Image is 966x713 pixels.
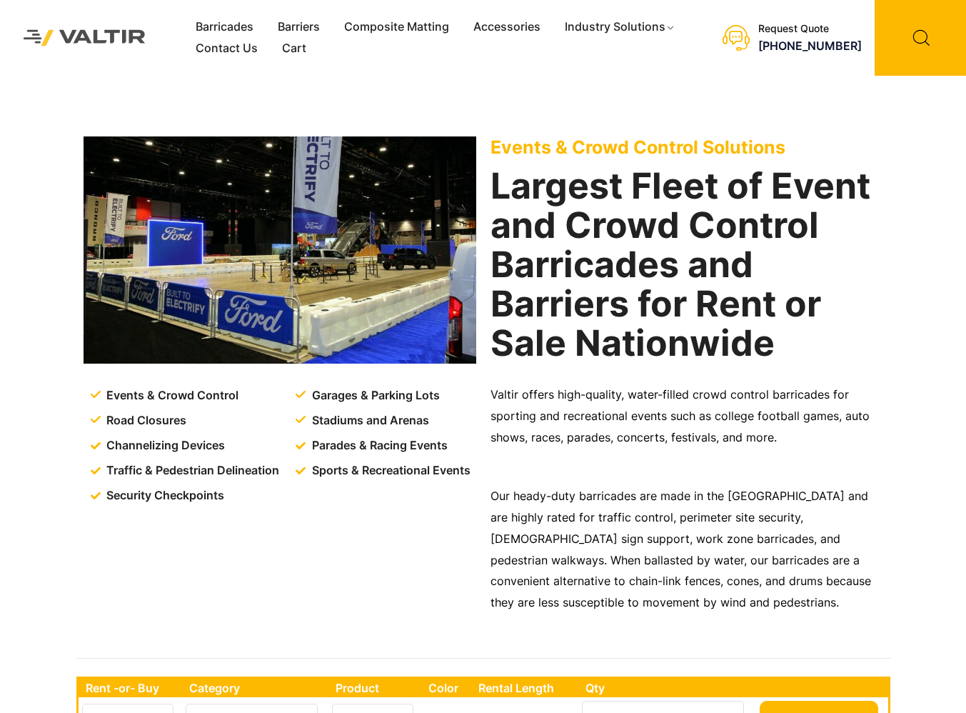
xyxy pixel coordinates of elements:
[103,410,186,432] span: Road Closures
[183,38,270,59] a: Contact Us
[182,679,328,697] th: Category
[461,16,553,38] a: Accessories
[553,16,688,38] a: Industry Solutions
[421,679,471,697] th: Color
[79,679,182,697] th: Rent -or- Buy
[183,16,266,38] a: Barricades
[11,17,159,59] img: Valtir Rentals
[308,410,429,432] span: Stadiums and Arenas
[490,384,883,449] p: Valtir offers high-quality, water-filled crowd control barricades for sporting and recreational e...
[332,16,461,38] a: Composite Matting
[270,38,318,59] a: Cart
[266,16,332,38] a: Barriers
[490,486,883,614] p: Our heady-duty barricades are made in the [GEOGRAPHIC_DATA] and are highly rated for traffic cont...
[103,385,238,407] span: Events & Crowd Control
[308,435,448,457] span: Parades & Racing Events
[578,679,756,697] th: Qty
[103,460,279,482] span: Traffic & Pedestrian Delineation
[758,39,862,53] a: [PHONE_NUMBER]
[328,679,422,697] th: Product
[490,166,883,363] h2: Largest Fleet of Event and Crowd Control Barricades and Barriers for Rent or Sale Nationwide
[758,23,862,35] div: Request Quote
[471,679,578,697] th: Rental Length
[308,460,471,482] span: Sports & Recreational Events
[103,435,225,457] span: Channelizing Devices
[490,136,883,158] p: Events & Crowd Control Solutions
[308,385,440,407] span: Garages & Parking Lots
[103,485,224,507] span: Security Checkpoints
